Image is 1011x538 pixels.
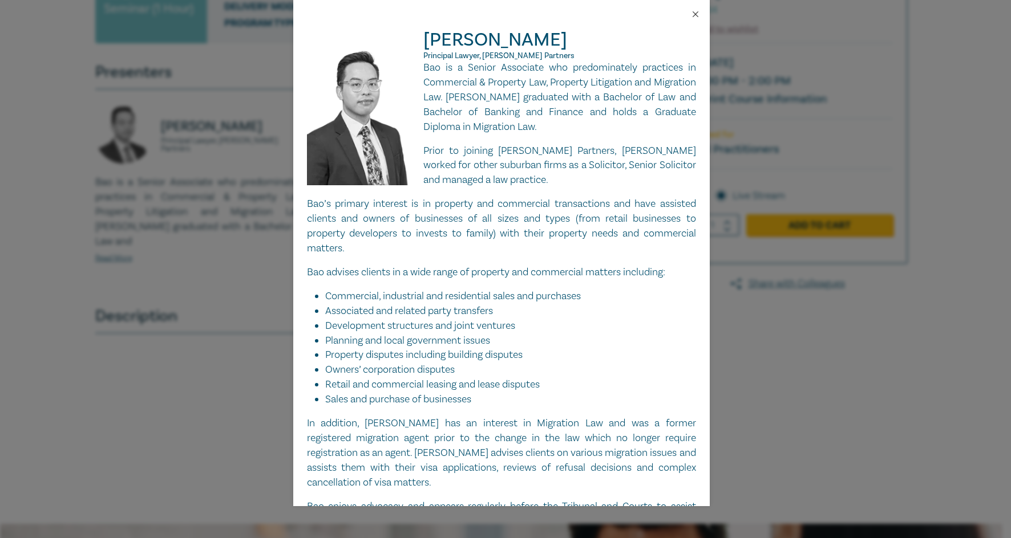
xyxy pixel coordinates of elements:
li: Retail and commercial leasing and lease disputes [325,377,696,392]
li: Development structures and joint ventures [325,319,696,333]
p: Bao’s primary interest is in property and commercial transactions and have assisted clients and o... [307,197,696,256]
button: Close [690,9,701,19]
li: Owners’ corporation disputes [325,362,696,377]
p: Prior to joining [PERSON_NAME] Partners, [PERSON_NAME] worked for other suburban firms as a Solic... [307,144,696,188]
p: Bao is a Senior Associate who predominately practices in Commercial & Property Law, Property Liti... [307,60,696,134]
p: Bao enjoys advocacy and appears regularly before the Tribunal and Courts to assist clients with l... [307,499,696,529]
h2: [PERSON_NAME] [307,28,696,60]
span: Principal Lawyer, [PERSON_NAME] Partners [423,51,575,61]
img: Bao Ngo [307,28,424,197]
p: In addition, [PERSON_NAME] has an interest in Migration Law and was a former registered migration... [307,416,696,490]
li: Property disputes including building disputes [325,348,696,362]
li: Planning and local government issues [325,333,696,348]
li: Associated and related party transfers [325,304,696,319]
li: Sales and purchase of businesses [325,392,696,407]
li: Commercial, industrial and residential sales and purchases [325,289,696,304]
p: Bao advises clients in a wide range of property and commercial matters including: [307,265,696,280]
